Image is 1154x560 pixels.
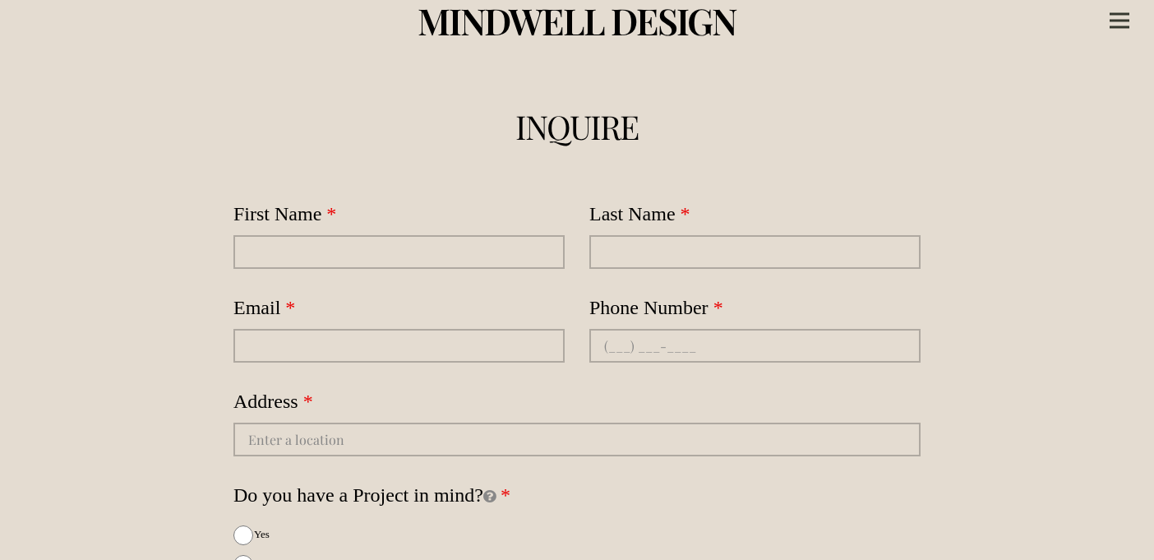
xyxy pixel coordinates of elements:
[233,285,295,329] label: Email
[233,525,253,545] input: Yes
[233,423,921,456] input: autocomplete
[589,192,690,235] label: Last Name
[233,379,313,423] label: Address
[589,329,921,363] input: (___) ___-____
[589,285,723,329] label: Phone Number
[233,192,336,235] label: First Name
[233,473,510,516] label: Do you have a Project in mind?
[254,528,270,540] span: Yes
[201,107,953,146] h2: Inquire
